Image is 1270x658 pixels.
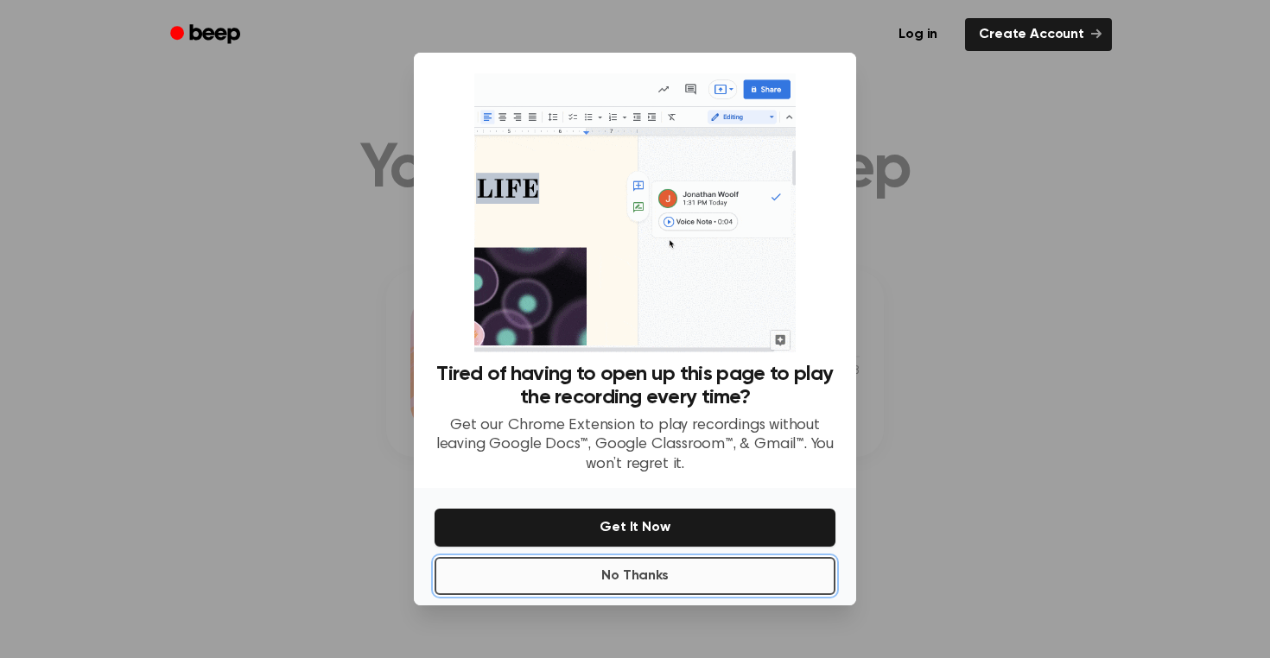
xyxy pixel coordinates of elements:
p: Get our Chrome Extension to play recordings without leaving Google Docs™, Google Classroom™, & Gm... [435,416,835,475]
a: Create Account [965,18,1112,51]
button: No Thanks [435,557,835,595]
button: Get It Now [435,509,835,547]
a: Log in [881,15,955,54]
h3: Tired of having to open up this page to play the recording every time? [435,363,835,409]
a: Beep [158,18,256,52]
img: Beep extension in action [474,73,795,352]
